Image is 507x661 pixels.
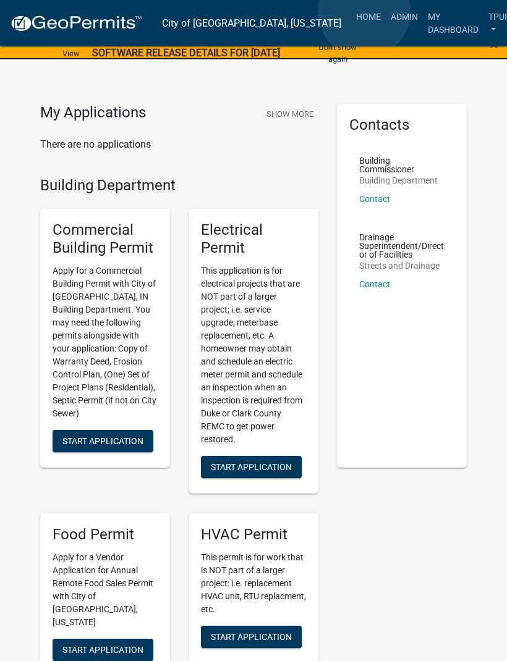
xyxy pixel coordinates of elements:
h5: Contacts [349,116,454,134]
button: Start Application [201,626,302,648]
h5: Electrical Permit [201,221,306,257]
p: Apply for a Commercial Building Permit with City of [GEOGRAPHIC_DATA], IN Building Department. Yo... [53,264,158,420]
button: Start Application [201,456,302,478]
p: This application is for electrical projects that are NOT part of a larger project; i.e. service u... [201,264,306,446]
a: Contact [359,194,390,204]
button: Close [490,37,498,52]
a: Admin [386,5,423,28]
p: Apply for a Vendor Application for Annual Remote Food Sales Permit with City of [GEOGRAPHIC_DATA]... [53,551,158,629]
h4: My Applications [40,104,146,122]
button: Don't show again [305,37,371,69]
p: This permit is for work that is NOT part of a larger project: i.e. replacement HVAC unit, RTU rep... [201,551,306,616]
button: Start Application [53,430,153,452]
strong: SOFTWARE RELEASE DETAILS FOR [DATE] [92,47,280,59]
h5: Commercial Building Permit [53,221,158,257]
p: Building Department [359,176,445,185]
span: Start Application [211,631,292,641]
span: Start Application [62,436,143,445]
h5: HVAC Permit [201,526,306,544]
a: Contact [359,279,390,289]
a: City of [GEOGRAPHIC_DATA], [US_STATE] [162,13,341,34]
h4: Building Department [40,177,318,195]
button: Start Application [53,639,153,661]
span: Start Application [211,461,292,471]
p: Drainage Superintendent/Director of Facilities [359,233,445,259]
p: Building Commissioner [359,156,445,174]
a: Home [351,5,386,28]
h5: Food Permit [53,526,158,544]
p: Streets and Drainage [359,261,445,270]
a: View [58,43,85,64]
p: There are no applications [40,137,318,152]
span: Start Application [62,644,143,654]
button: Show More [262,104,318,124]
a: My Dashboard [423,5,484,41]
